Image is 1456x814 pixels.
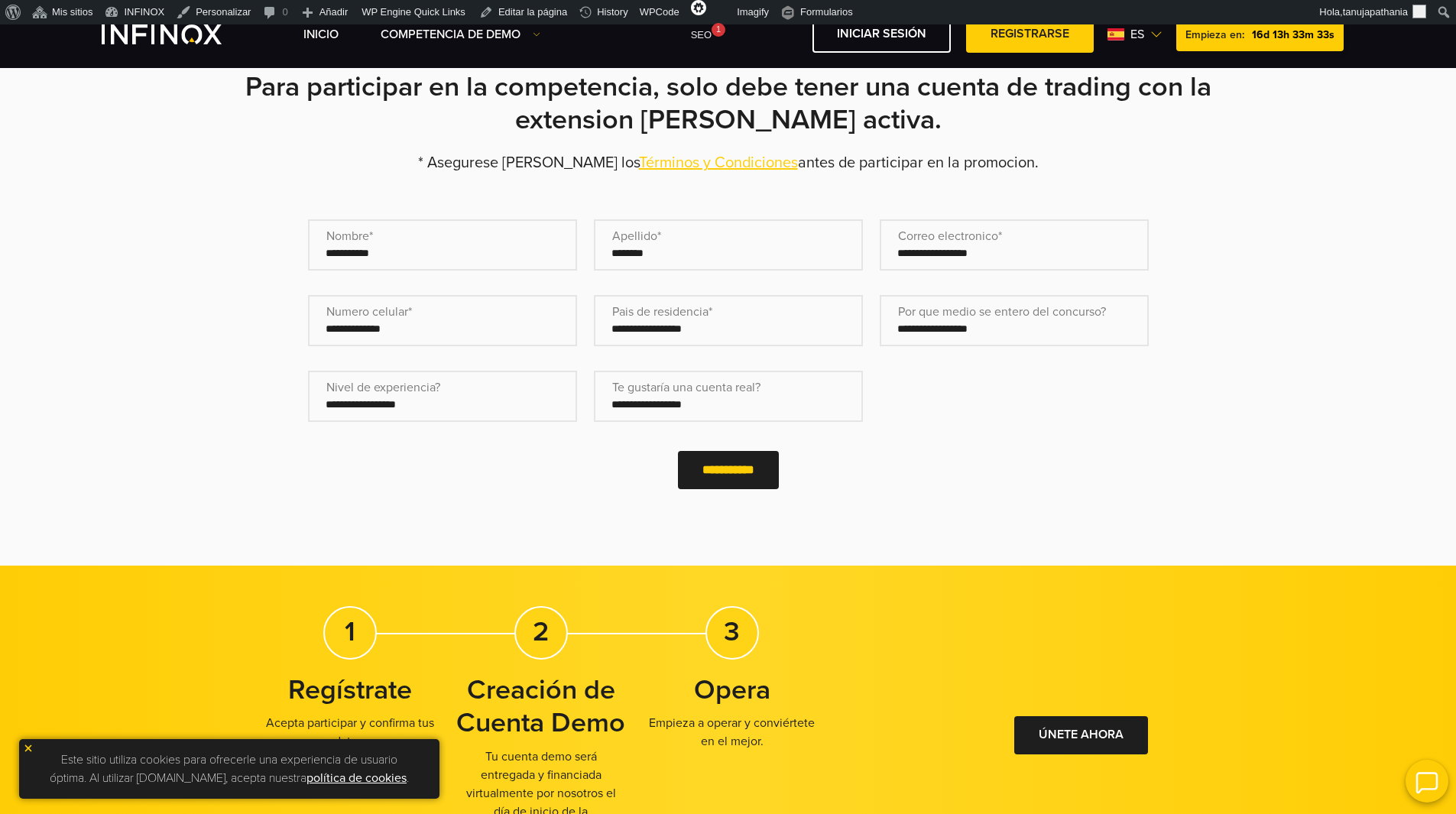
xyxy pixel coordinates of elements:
[102,24,258,44] a: INFINOX Vite
[23,743,34,754] img: yellow close icon
[245,70,1211,137] strong: Para participar en la competencia, solo debe tener una cuenta de trading con la extension [PERSON...
[1252,28,1334,41] span: 16d 13h 33m 33s
[1014,716,1148,754] a: ÚNETE AHORA
[966,15,1094,53] a: Registrarse
[456,673,625,740] strong: Creación de Cuenta Demo
[306,770,407,786] a: política de cookies
[193,152,1263,174] p: * Asegurese [PERSON_NAME] los antes de participar en la promocion.
[381,25,540,44] a: Competencia de Demo
[639,154,798,172] a: Términos y Condiciones
[1406,760,1448,803] img: open convrs live chat
[724,615,740,648] strong: 3
[812,15,951,53] a: Iniciar sesión
[1185,28,1244,41] span: Empieza en:
[1124,25,1150,44] span: es
[303,25,339,44] a: INICIO
[533,31,540,38] img: Dropdown
[712,23,725,37] div: 1
[694,673,770,706] strong: Opera
[345,615,355,648] strong: 1
[533,615,549,648] strong: 2
[1343,6,1408,18] span: tanujapathania
[262,714,438,751] p: Acepta participar y confirma tus datos.
[27,747,432,791] p: Este sitio utiliza cookies para ofrecerle una experiencia de usuario óptima. Al utilizar [DOMAIN_...
[288,673,412,706] strong: Regístrate
[644,714,820,751] p: Empieza a operar y conviértete en el mejor.
[691,29,712,41] span: SEO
